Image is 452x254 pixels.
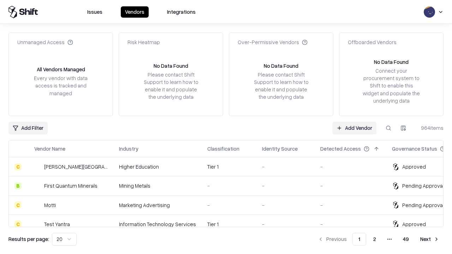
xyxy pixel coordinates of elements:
[14,220,22,228] div: C
[142,71,200,101] div: Please contact Shift Support to learn how to enable it and populate the underlying data
[415,124,444,132] div: 964 items
[207,163,251,170] div: Tier 1
[34,145,65,152] div: Vendor Name
[397,233,415,246] button: 49
[320,145,361,152] div: Detected Access
[34,201,41,208] img: Motti
[262,182,309,189] div: -
[348,38,397,46] div: Offboarded Vendors
[83,6,107,18] button: Issues
[252,71,310,101] div: Please contact Shift Support to learn how to enable it and populate the underlying data
[207,220,251,228] div: Tier 1
[320,182,381,189] div: -
[320,201,381,209] div: -
[207,201,251,209] div: -
[262,163,309,170] div: -
[127,38,160,46] div: Risk Heatmap
[163,6,200,18] button: Integrations
[44,220,70,228] div: Test Yantra
[44,201,56,209] div: Motti
[154,62,188,69] div: No Data Found
[402,163,426,170] div: Approved
[262,145,298,152] div: Identity Source
[44,163,108,170] div: [PERSON_NAME][GEOGRAPHIC_DATA]
[262,220,309,228] div: -
[121,6,149,18] button: Vendors
[119,182,196,189] div: Mining Metals
[34,163,41,170] img: Reichman University
[238,38,308,46] div: Over-Permissive Vendors
[264,62,298,69] div: No Data Found
[368,233,382,246] button: 2
[374,58,409,66] div: No Data Found
[392,145,437,152] div: Governance Status
[416,233,444,246] button: Next
[352,233,366,246] button: 1
[44,182,97,189] div: First Quantum Minerals
[14,163,22,170] div: C
[320,220,381,228] div: -
[314,233,444,246] nav: pagination
[8,235,49,243] p: Results per page:
[207,145,239,152] div: Classification
[402,220,426,228] div: Approved
[402,201,444,209] div: Pending Approval
[402,182,444,189] div: Pending Approval
[14,201,22,208] div: C
[34,182,41,189] img: First Quantum Minerals
[119,145,138,152] div: Industry
[262,201,309,209] div: -
[14,182,22,189] div: B
[34,220,41,228] img: Test Yantra
[332,122,376,134] a: Add Vendor
[8,122,48,134] button: Add Filter
[119,201,196,209] div: Marketing Advertising
[119,163,196,170] div: Higher Education
[362,67,421,104] div: Connect your procurement system to Shift to enable this widget and populate the underlying data
[37,66,85,73] div: All Vendors Managed
[17,38,73,46] div: Unmanaged Access
[119,220,196,228] div: Information Technology Services
[31,74,90,97] div: Every vendor with data access is tracked and managed
[207,182,251,189] div: -
[320,163,381,170] div: -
